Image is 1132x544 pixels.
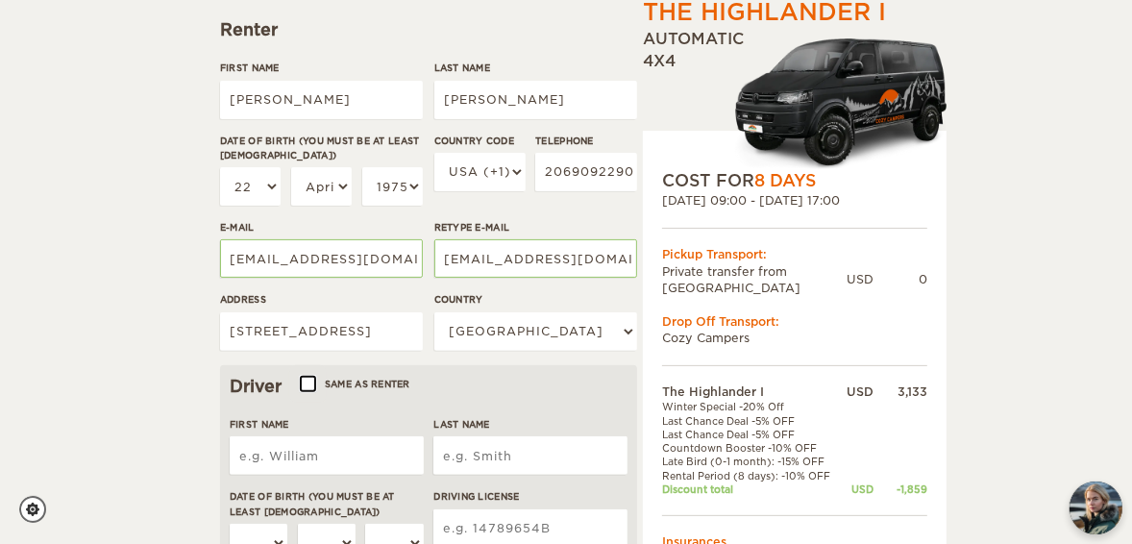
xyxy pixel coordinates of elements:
td: Countdown Booster -10% OFF [662,441,847,455]
input: e.g. example@example.com [220,239,423,278]
td: Last Chance Deal -5% OFF [662,428,847,441]
input: e.g. Street, City, Zip Code [220,312,423,351]
label: Country [434,292,637,307]
button: chat-button [1070,482,1122,534]
input: Same as renter [301,380,313,392]
img: Cozy-3.png [720,35,947,169]
div: 0 [874,271,927,287]
input: e.g. William [220,81,423,119]
div: Automatic 4x4 [643,29,947,169]
label: First Name [220,61,423,75]
input: e.g. Smith [434,81,637,119]
td: Last Chance Deal -5% OFF [662,414,847,428]
label: Last Name [433,417,628,432]
div: COST FOR [662,169,927,192]
label: Address [220,292,423,307]
input: e.g. William [230,436,424,475]
label: E-mail [220,220,423,235]
label: First Name [230,417,424,432]
label: Country Code [434,134,526,148]
input: e.g. Smith [433,436,628,475]
label: Driving License [433,489,628,504]
img: Freyja at Cozy Campers [1070,482,1122,534]
label: Retype E-mail [434,220,637,235]
div: 3,133 [874,383,927,400]
div: [DATE] 09:00 - [DATE] 17:00 [662,192,927,209]
div: Renter [220,18,637,41]
div: Driver [230,375,628,398]
label: Date of birth (You must be at least [DEMOGRAPHIC_DATA]) [220,134,423,163]
label: Telephone [535,134,637,148]
td: Cozy Campers [662,330,927,346]
input: e.g. example@example.com [434,239,637,278]
label: Date of birth (You must be at least [DEMOGRAPHIC_DATA]) [230,489,424,519]
td: Discount total [662,482,847,496]
td: Late Bird (0-1 month): -15% OFF [662,455,847,468]
div: USD [847,482,874,496]
td: Winter Special -20% Off [662,400,847,413]
div: USD [847,383,874,400]
div: -1,859 [874,482,927,496]
label: Same as renter [301,375,410,393]
td: Private transfer from [GEOGRAPHIC_DATA] [662,263,847,296]
input: e.g. 1 234 567 890 [535,153,637,191]
div: Drop Off Transport: [662,313,927,330]
span: 8 Days [754,171,816,190]
a: Cookie settings [19,496,59,523]
td: The Highlander I [662,383,847,400]
div: Pickup Transport: [662,246,927,262]
div: USD [847,271,874,287]
label: Last Name [434,61,637,75]
td: Rental Period (8 days): -10% OFF [662,469,847,482]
